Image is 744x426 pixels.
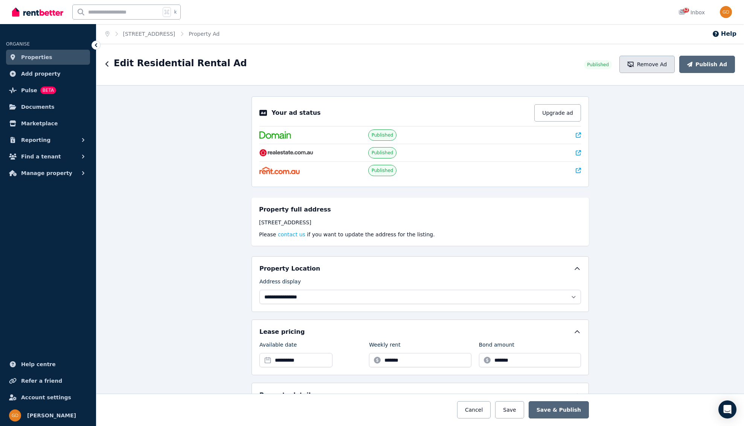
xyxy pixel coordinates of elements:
[40,87,56,94] span: BETA
[21,135,50,145] span: Reporting
[372,150,393,156] span: Published
[718,400,736,418] div: Open Intercom Messenger
[21,152,61,161] span: Find a tenant
[271,108,320,117] p: Your ad status
[259,327,305,336] h5: Lease pricing
[21,393,71,402] span: Account settings
[21,102,55,111] span: Documents
[6,66,90,81] a: Add property
[278,231,305,238] button: contact us
[259,149,313,157] img: RealEstate.com.au
[21,169,72,178] span: Manage property
[495,401,524,418] button: Save
[6,357,90,372] a: Help centre
[21,69,61,78] span: Add property
[6,50,90,65] a: Properties
[6,373,90,388] a: Refer a friend
[259,264,320,273] h5: Property Location
[27,411,76,420] span: [PERSON_NAME]
[259,391,314,400] h5: Property details
[259,231,581,238] p: Please if you want to update the address for the listing.
[21,53,52,62] span: Properties
[259,278,301,288] label: Address display
[372,132,393,138] span: Published
[457,401,491,418] button: Cancel
[6,99,90,114] a: Documents
[679,56,735,73] button: Publish Ad
[6,132,90,148] button: Reporting
[9,409,21,421] img: Georgina Davidson
[259,219,581,226] div: [STREET_ADDRESS]
[96,24,229,44] nav: Breadcrumb
[6,83,90,98] a: PulseBETA
[534,104,581,122] button: Upgrade ad
[587,62,609,68] span: Published
[21,119,58,128] span: Marketplace
[683,8,689,12] span: 52
[6,116,90,131] a: Marketplace
[720,6,732,18] img: Georgina Davidson
[114,57,247,69] h1: Edit Residential Rental Ad
[123,31,175,37] a: [STREET_ADDRESS]
[6,149,90,164] button: Find a tenant
[619,56,675,73] button: Remove Ad
[21,360,56,369] span: Help centre
[479,341,514,351] label: Bond amount
[21,376,62,385] span: Refer a friend
[174,9,177,15] span: k
[259,341,297,351] label: Available date
[529,401,589,418] button: Save & Publish
[678,9,705,16] div: Inbox
[712,29,736,38] button: Help
[6,41,30,47] span: ORGANISE
[259,205,331,214] h5: Property full address
[259,131,291,139] img: Domain.com.au
[6,390,90,405] a: Account settings
[12,6,63,18] img: RentBetter
[259,167,300,174] img: Rent.com.au
[21,86,37,95] span: Pulse
[189,31,220,37] a: Property Ad
[372,167,393,173] span: Published
[369,341,400,351] label: Weekly rent
[6,166,90,181] button: Manage property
